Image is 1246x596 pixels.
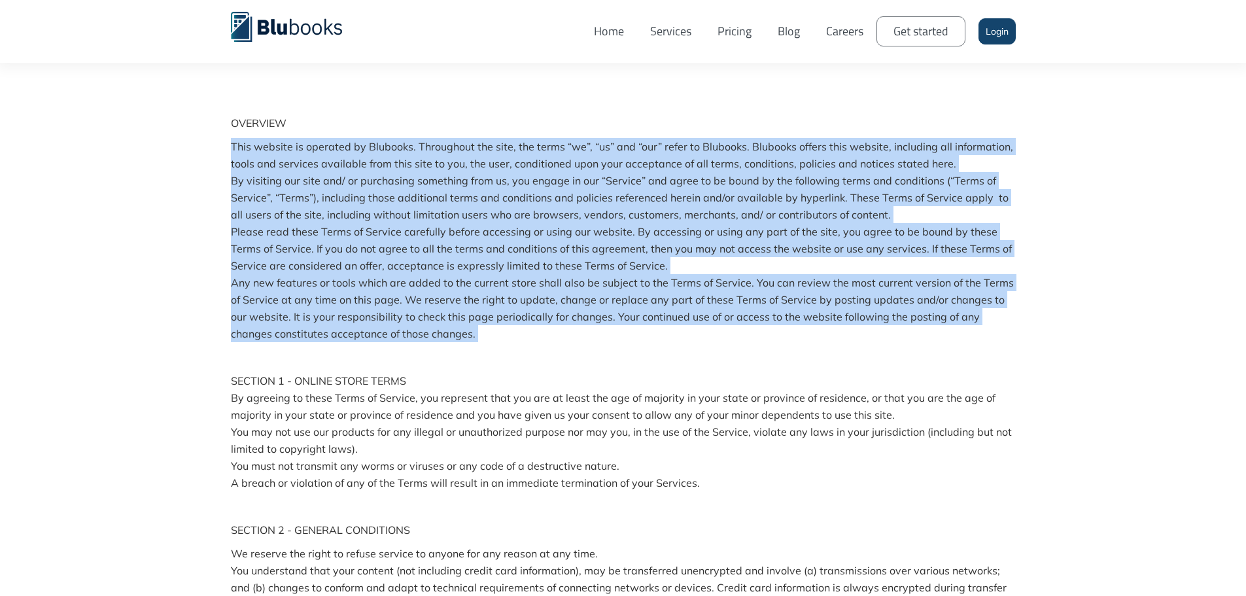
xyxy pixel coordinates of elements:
[231,138,1016,342] p: This website is operated by Blubooks. Throughout the site, the terms “we”, “us” and “our” refer t...
[231,349,1016,366] p: ‍
[704,10,765,53] a: Pricing
[765,10,813,53] a: Blog
[876,16,965,46] a: Get started
[978,18,1016,44] a: Login
[637,10,704,53] a: Services
[231,498,1016,515] p: ‍
[231,114,1016,131] p: OVERVIEW
[231,10,362,42] a: home
[231,521,1016,538] p: SECTION 2 - GENERAL CONDITIONS
[813,10,876,53] a: Careers
[231,372,1016,491] p: SECTION 1 - ONLINE STORE TERMS By agreeing to these Terms of Service, you represent that you are ...
[581,10,637,53] a: Home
